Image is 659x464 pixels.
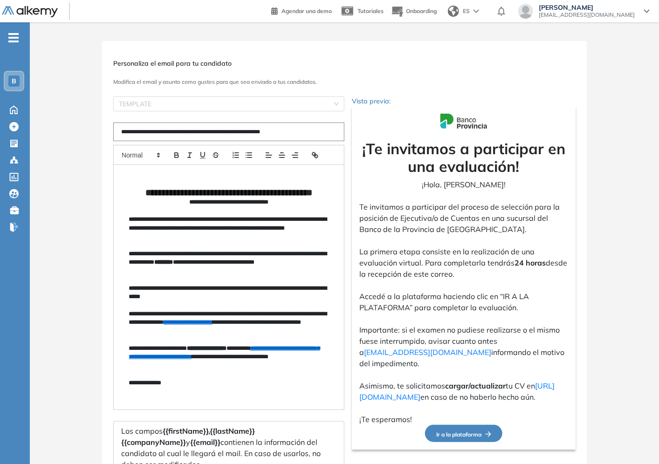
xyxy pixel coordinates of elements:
button: Ir a la plataformaFlecha [425,425,502,442]
p: ¡Hola, [PERSON_NAME]! [359,179,568,190]
p: Asimismo, te solicitamos tu CV en en caso de no haberlo hecho aún. [359,380,568,403]
span: {{email}} [190,437,220,447]
p: Accedé a la plataforma haciendo clic en “IR A LA PLATAFORMA” para completar la evaluación. [359,291,568,313]
img: arrow [474,9,479,13]
img: Logo [2,6,58,18]
strong: 24 horas [515,258,546,267]
p: Te invitamos a participar del proceso de selección para la posición de Ejecutiva/o de Cuentas en ... [359,201,568,235]
p: Vista previa: [352,96,576,106]
p: La primera etapa consiste en la realización de una evaluación virtual. Para completarla tendrás d... [359,246,568,280]
img: Flecha [481,431,491,437]
img: world [448,6,459,17]
span: ES [463,7,470,15]
h3: Personaliza el email para tu candidato [113,60,576,68]
span: Agendar una demo [281,7,332,14]
span: Ir a la plataforma [436,431,491,438]
img: Logo de la compañía [440,114,487,128]
i: - [8,37,19,39]
span: [PERSON_NAME] [539,4,635,11]
p: ¡Te esperamos! [359,414,568,425]
span: {{lastName}} [210,426,255,436]
span: [EMAIL_ADDRESS][DOMAIN_NAME] [539,11,635,19]
span: B [12,77,16,85]
h3: Modifica el email y asunto como gustes para que sea enviado a tus candidatos. [113,79,576,85]
a: [EMAIL_ADDRESS][DOMAIN_NAME] [364,348,491,357]
span: {{companyName}} [121,437,186,447]
span: Onboarding [406,7,437,14]
strong: cargar/actualizar [445,381,506,390]
a: Agendar una demo [271,5,332,16]
p: Importante: si el examen no pudiese realizarse o el mismo fuese interrumpido, avisar cuanto antes... [359,324,568,369]
button: Onboarding [391,1,437,21]
span: {{firstName}}, [163,426,210,436]
strong: ¡Te invitamos a participar en una evaluación! [362,139,565,176]
span: Tutoriales [357,7,384,14]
